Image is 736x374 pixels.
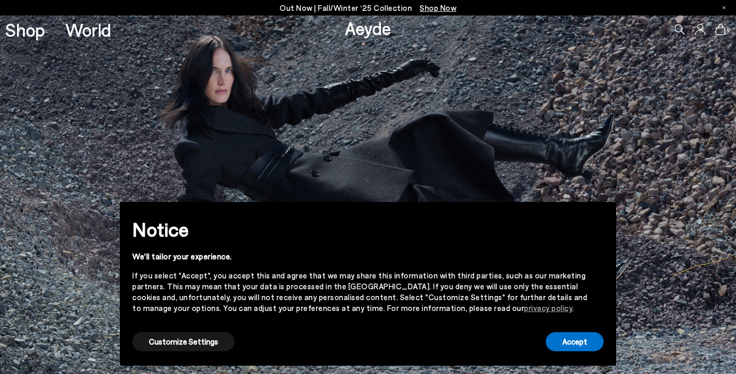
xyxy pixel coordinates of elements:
[420,3,456,12] span: Navigate to /collections/new-in
[726,27,731,33] span: 0
[524,303,572,313] a: privacy policy
[5,21,45,39] a: Shop
[596,210,603,225] span: ×
[132,216,587,243] h2: Notice
[546,332,604,351] button: Accept
[132,332,235,351] button: Customize Settings
[345,17,391,39] a: Aeyde
[132,251,587,262] div: We'll tailor your experience.
[587,205,612,230] button: Close this notice
[715,24,726,35] a: 0
[65,21,111,39] a: World
[132,270,587,314] div: If you select "Accept", you accept this and agree that we may share this information with third p...
[280,2,456,14] p: Out Now | Fall/Winter ‘25 Collection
